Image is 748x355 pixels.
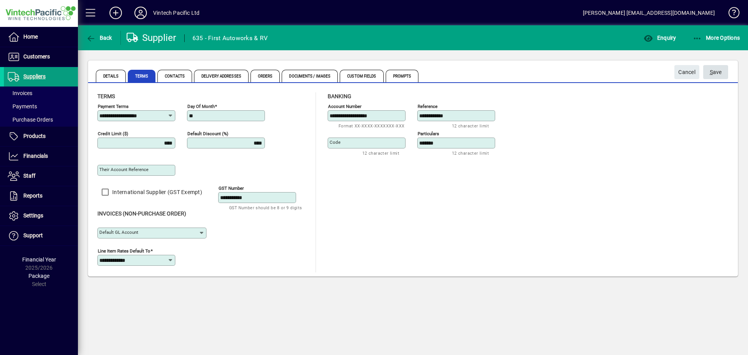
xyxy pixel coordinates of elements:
span: Products [23,133,46,139]
span: S [710,69,713,75]
button: Enquiry [642,31,678,45]
span: Terms [97,93,115,99]
mat-label: Day of month [187,104,215,109]
button: Back [84,31,114,45]
label: International Supplier (GST Exempt) [111,188,202,196]
span: Invoices [8,90,32,96]
span: Terms [128,70,156,82]
span: Details [96,70,126,82]
mat-label: Their Account Reference [99,167,148,172]
span: More Options [693,35,740,41]
mat-label: Reference [418,104,438,109]
a: Financials [4,147,78,166]
div: 635 - First Autoworks & RV [192,32,268,44]
span: Banking [328,93,351,99]
div: [PERSON_NAME] [EMAIL_ADDRESS][DOMAIN_NAME] [583,7,715,19]
mat-label: Payment Terms [98,104,129,109]
span: Suppliers [23,73,46,79]
span: Orders [251,70,280,82]
a: Home [4,27,78,47]
mat-hint: 12 character limit [362,148,399,157]
mat-label: Particulars [418,131,439,136]
span: Back [86,35,112,41]
mat-label: Account number [328,104,362,109]
span: Enquiry [644,35,676,41]
span: Invoices (non-purchase order) [97,210,186,217]
mat-hint: GST Number should be 8 or 9 digits [229,203,302,212]
span: Reports [23,193,42,199]
button: Cancel [674,65,699,79]
mat-label: Default Discount (%) [187,131,228,136]
a: Knowledge Base [723,2,738,27]
mat-hint: 12 character limit [452,148,489,157]
span: Documents / Images [282,70,338,82]
span: ave [710,66,722,79]
a: Payments [4,100,78,113]
div: Vintech Pacific Ltd [153,7,199,19]
button: More Options [691,31,742,45]
span: Staff [23,173,35,179]
a: Reports [4,186,78,206]
button: Profile [128,6,153,20]
mat-label: Line Item Rates Default To [98,248,150,254]
app-page-header-button: Back [78,31,121,45]
a: Customers [4,47,78,67]
span: Custom Fields [340,70,383,82]
mat-label: GST Number [219,185,244,191]
span: Contacts [157,70,192,82]
span: Settings [23,212,43,219]
a: Purchase Orders [4,113,78,126]
span: Financial Year [22,256,56,263]
a: Invoices [4,87,78,100]
span: Payments [8,103,37,110]
span: Package [28,273,49,279]
span: Customers [23,53,50,60]
a: Staff [4,166,78,186]
span: Support [23,232,43,238]
mat-label: Default GL Account [99,230,138,235]
span: Home [23,34,38,40]
span: Delivery Addresses [194,70,249,82]
button: Save [703,65,728,79]
span: Financials [23,153,48,159]
a: Settings [4,206,78,226]
span: Cancel [678,66,695,79]
a: Support [4,226,78,245]
mat-label: Code [330,140,340,145]
button: Add [103,6,128,20]
mat-hint: 12 character limit [452,121,489,130]
div: Supplier [127,32,176,44]
a: Products [4,127,78,146]
span: Prompts [386,70,419,82]
mat-label: Credit Limit ($) [98,131,128,136]
span: Purchase Orders [8,117,53,123]
mat-hint: Format XX-XXXX-XXXXXXX-XXX [339,121,404,130]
